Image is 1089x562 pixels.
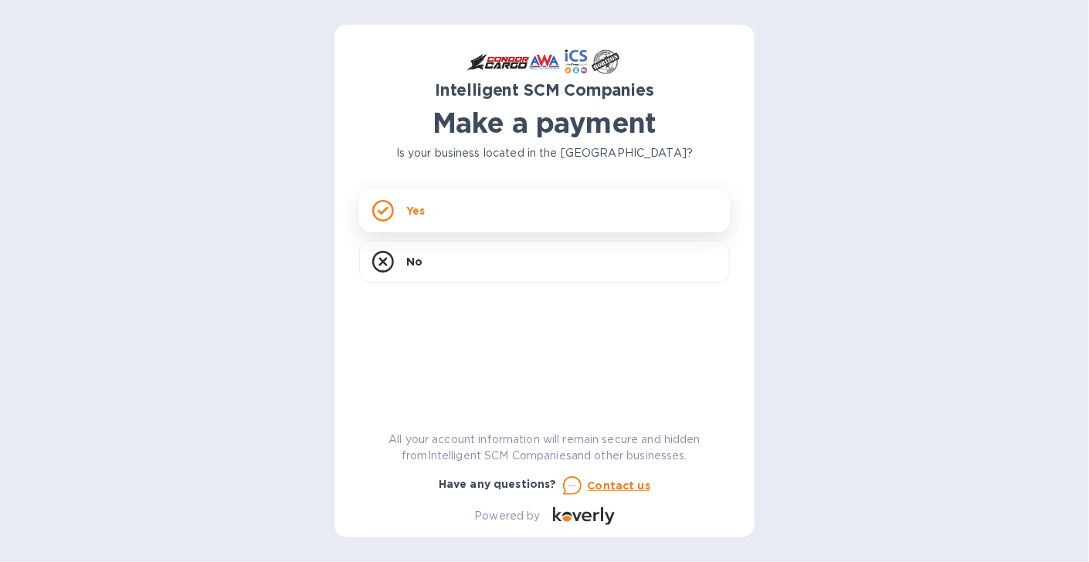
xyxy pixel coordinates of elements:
[406,254,422,269] p: No
[588,479,651,492] u: Contact us
[359,432,730,464] p: All your account information will remain secure and hidden from Intelligent SCM Companies and oth...
[359,145,730,161] p: Is your business located in the [GEOGRAPHIC_DATA]?
[435,80,654,100] b: Intelligent SCM Companies
[406,203,425,218] p: Yes
[439,478,557,490] b: Have any questions?
[359,107,730,139] h1: Make a payment
[474,508,540,524] p: Powered by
